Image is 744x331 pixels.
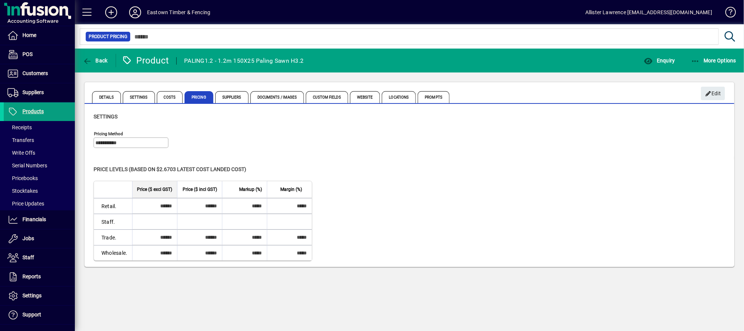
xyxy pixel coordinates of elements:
a: Customers [4,64,75,83]
span: Staff [22,254,34,260]
td: Staff. [94,214,132,229]
span: Price levels (based on $2.6703 Latest cost landed cost) [94,166,246,172]
span: Reports [22,273,41,279]
button: Edit [701,87,725,100]
span: Documents / Images [250,91,304,103]
span: Price ($ incl GST) [183,185,217,194]
span: Website [350,91,380,103]
span: Pricebooks [7,175,38,181]
span: Home [22,32,36,38]
span: More Options [691,58,737,64]
span: Costs [157,91,183,103]
span: Serial Numbers [7,163,47,168]
span: Prompts [418,91,449,103]
span: Details [92,91,121,103]
span: Product Pricing [89,33,127,40]
span: Stocktakes [7,188,38,194]
span: Locations [382,91,416,103]
span: Financials [22,216,46,222]
span: Custom Fields [306,91,348,103]
a: Pricebooks [4,172,75,185]
a: Receipts [4,121,75,134]
span: Support [22,312,41,318]
span: Settings [123,91,155,103]
a: Write Offs [4,146,75,159]
span: Price Updates [7,201,44,207]
span: Transfers [7,137,34,143]
a: Transfers [4,134,75,146]
a: Jobs [4,229,75,248]
span: Edit [705,87,721,100]
span: Margin (%) [281,185,302,194]
td: Retail. [94,198,132,214]
div: Eastown Timber & Fencing [147,6,210,18]
a: Settings [4,287,75,305]
button: Enquiry [642,54,677,67]
button: Add [99,6,123,19]
button: More Options [689,54,738,67]
a: Reports [4,267,75,286]
button: Back [81,54,110,67]
a: Home [4,26,75,45]
span: POS [22,51,33,57]
a: Price Updates [4,197,75,210]
span: Jobs [22,235,34,241]
div: PALING1.2 - 1.2m 150X25 Paling Sawn H3.2 [184,55,304,67]
div: Allister Lawrence [EMAIL_ADDRESS][DOMAIN_NAME] [585,6,712,18]
a: Suppliers [4,83,75,102]
span: Receipts [7,124,32,130]
a: Support [4,306,75,324]
a: Knowledge Base [720,1,735,26]
a: Serial Numbers [4,159,75,172]
span: Write Offs [7,150,35,156]
button: Profile [123,6,147,19]
span: Back [83,58,108,64]
span: Price ($ excl GST) [137,185,173,194]
span: Products [22,108,44,114]
span: Markup (%) [240,185,262,194]
mat-label: Pricing method [94,131,123,136]
span: Pricing [185,91,213,103]
td: Trade. [94,229,132,245]
span: Customers [22,70,48,76]
span: Suppliers [215,91,248,103]
td: Wholesale. [94,245,132,260]
span: Settings [22,293,42,298]
a: Stocktakes [4,185,75,197]
a: Staff [4,248,75,267]
span: Enquiry [644,58,675,64]
app-page-header-button: Back [75,54,116,67]
a: POS [4,45,75,64]
span: Settings [94,114,118,120]
span: Suppliers [22,89,44,95]
a: Financials [4,210,75,229]
div: Product [122,55,169,66]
